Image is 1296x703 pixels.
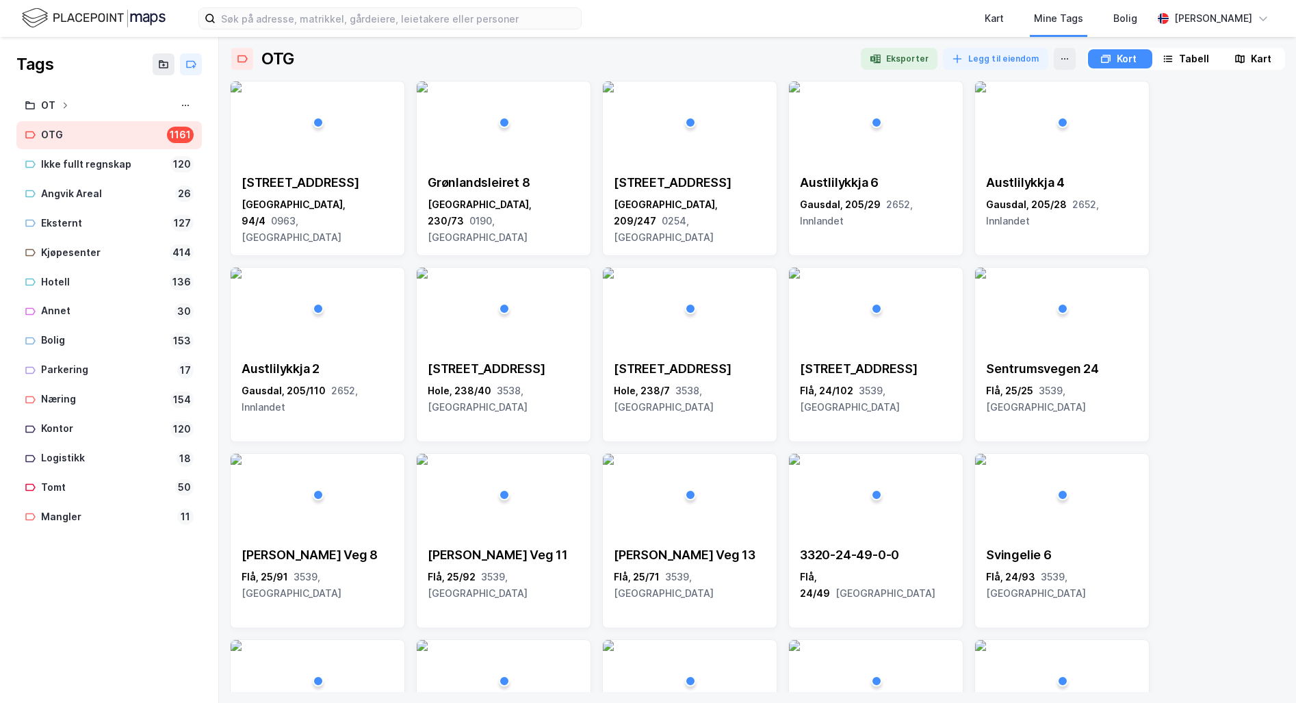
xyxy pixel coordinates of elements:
[614,571,714,599] span: 3539, [GEOGRAPHIC_DATA]
[41,479,170,496] div: Tomt
[614,215,714,243] span: 0254, [GEOGRAPHIC_DATA]
[417,81,428,92] img: 256x120
[41,127,161,144] div: OTG
[800,199,913,227] span: 2652, Innlandet
[177,362,194,379] div: 17
[986,547,1138,563] div: Svingelie 6
[614,175,766,191] div: [STREET_ADDRESS]
[242,175,393,191] div: [STREET_ADDRESS]
[428,571,528,599] span: 3539, [GEOGRAPHIC_DATA]
[170,333,194,349] div: 153
[986,196,1138,229] div: Gausdal, 205/28
[986,175,1138,191] div: Austlilykkja 4
[41,361,172,379] div: Parkering
[16,444,202,472] a: Logistikk18
[1034,10,1083,27] div: Mine Tags
[614,569,766,602] div: Flå, 25/71
[800,383,952,416] div: Flå, 24/102
[417,268,428,279] img: 256x120
[41,332,165,349] div: Bolig
[428,175,580,191] div: Grønlandsleiret 8
[800,196,952,229] div: Gausdal, 205/29
[800,569,952,602] div: Flå, 24/49
[175,479,194,496] div: 50
[16,415,202,443] a: Kontor120
[231,268,242,279] img: 256x120
[242,383,393,416] div: Gausdal, 205/110
[170,274,194,290] div: 136
[16,53,53,75] div: Tags
[41,450,171,467] div: Logistikk
[242,215,341,243] span: 0963, [GEOGRAPHIC_DATA]
[1228,637,1296,703] iframe: Chat Widget
[614,547,766,563] div: [PERSON_NAME] Veg 13
[800,547,952,563] div: 3320-24-49-0-0
[417,454,428,465] img: 256x120
[614,383,766,416] div: Hole, 238/7
[603,454,614,465] img: 256x120
[174,303,194,320] div: 30
[16,239,202,267] a: Kjøpesenter414
[975,81,986,92] img: 256x120
[242,196,393,246] div: [GEOGRAPHIC_DATA], 94/4
[417,640,428,651] img: 256x120
[428,385,528,413] span: 3538, [GEOGRAPHIC_DATA]
[170,156,194,172] div: 120
[428,361,580,377] div: [STREET_ADDRESS]
[428,383,580,416] div: Hole, 238/40
[428,569,580,602] div: Flå, 25/92
[242,571,341,599] span: 3539, [GEOGRAPHIC_DATA]
[789,454,800,465] img: 256x120
[986,569,1138,602] div: Flå, 24/93
[171,215,194,231] div: 127
[231,454,242,465] img: 256x120
[242,385,358,413] span: 2652, Innlandet
[41,97,55,114] div: OT
[1117,51,1137,67] div: Kort
[242,361,393,377] div: Austlilykkja 2
[41,303,169,320] div: Annet
[986,571,1086,599] span: 3539, [GEOGRAPHIC_DATA]
[41,391,165,408] div: Næring
[1251,51,1271,67] div: Kart
[16,385,202,413] a: Næring154
[943,48,1048,70] button: Legg til eiendom
[16,209,202,238] a: Eksternt127
[16,121,202,149] a: OTG1161
[603,640,614,651] img: 256x120
[800,361,952,377] div: [STREET_ADDRESS]
[242,569,393,602] div: Flå, 25/91
[242,547,393,563] div: [PERSON_NAME] Veg 8
[603,81,614,92] img: 256x120
[1174,10,1252,27] div: [PERSON_NAME]
[22,6,166,30] img: logo.f888ab2527a4732fd821a326f86c7f29.svg
[167,127,194,143] div: 1161
[789,81,800,92] img: 256x120
[16,327,202,355] a: Bolig153
[835,587,935,599] span: [GEOGRAPHIC_DATA]
[985,10,1004,27] div: Kart
[177,450,194,467] div: 18
[975,640,986,651] img: 256x120
[175,186,194,202] div: 26
[41,274,164,291] div: Hotell
[1179,51,1209,67] div: Tabell
[428,215,528,243] span: 0190, [GEOGRAPHIC_DATA]
[975,454,986,465] img: 256x120
[603,268,614,279] img: 256x120
[975,268,986,279] img: 256x120
[170,421,194,437] div: 120
[986,383,1138,416] div: Flå, 25/25
[16,180,202,208] a: Angvik Areal26
[789,268,800,279] img: 256x120
[41,244,164,261] div: Kjøpesenter
[986,361,1138,377] div: Sentrumsvegen 24
[789,640,800,651] img: 256x120
[800,385,900,413] span: 3539, [GEOGRAPHIC_DATA]
[177,509,194,525] div: 11
[41,509,172,526] div: Mangler
[261,48,294,70] div: OTG
[41,215,166,232] div: Eksternt
[16,474,202,502] a: Tomt50
[16,297,202,325] a: Annet30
